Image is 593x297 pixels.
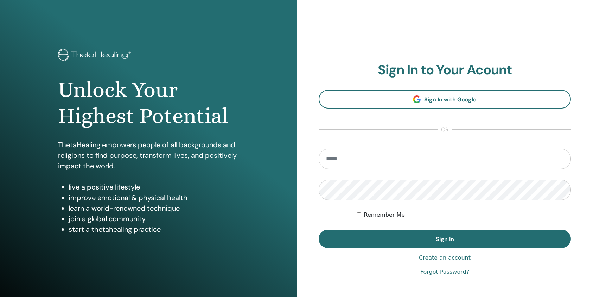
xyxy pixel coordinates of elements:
[364,211,405,219] label: Remember Me
[357,211,571,219] div: Keep me authenticated indefinitely or until I manually logout
[69,224,238,235] li: start a thetahealing practice
[419,254,471,262] a: Create an account
[436,235,454,243] span: Sign In
[69,214,238,224] li: join a global community
[319,90,571,109] a: Sign In with Google
[424,96,477,103] span: Sign In with Google
[69,182,238,192] li: live a positive lifestyle
[69,192,238,203] li: improve emotional & physical health
[58,140,238,171] p: ThetaHealing empowers people of all backgrounds and religions to find purpose, transform lives, a...
[69,203,238,214] li: learn a world-renowned technique
[58,77,238,129] h1: Unlock Your Highest Potential
[438,125,452,134] span: or
[319,62,571,78] h2: Sign In to Your Acount
[420,268,469,276] a: Forgot Password?
[319,230,571,248] button: Sign In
